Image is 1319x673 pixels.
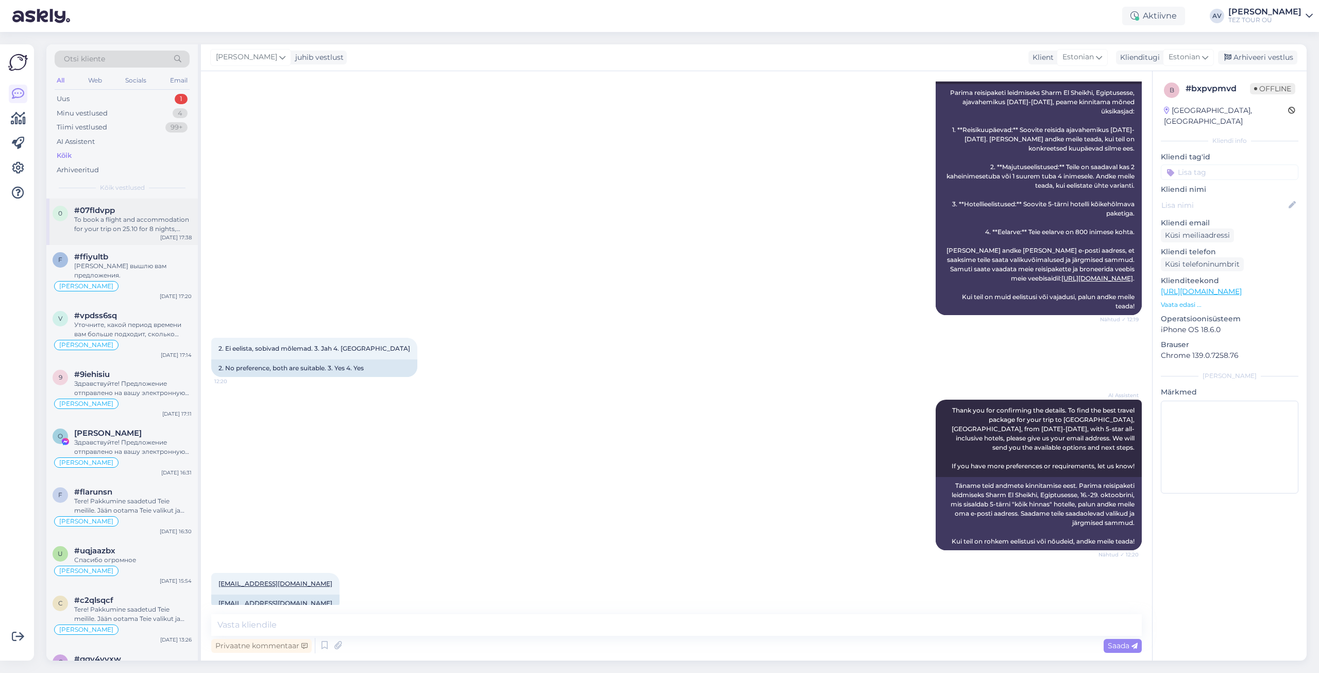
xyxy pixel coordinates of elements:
[1161,184,1298,195] p: Kliendi nimi
[59,459,113,466] span: [PERSON_NAME]
[168,74,190,87] div: Email
[123,74,148,87] div: Socials
[100,183,145,192] span: Kõik vestlused
[74,215,192,234] div: To book a flight and accommodation for your trip on 25.10 for 8 nights, follow these steps: 1. Go...
[162,410,192,418] div: [DATE] 17:11
[161,351,192,359] div: [DATE] 17:14
[58,209,62,217] span: 0
[1161,387,1298,398] p: Märkmed
[161,469,192,477] div: [DATE] 16:31
[1186,83,1250,95] div: # bxpvpmvd
[59,518,113,524] span: [PERSON_NAME]
[1161,287,1242,296] a: [URL][DOMAIN_NAME]
[74,605,192,623] div: Tere! Pakkumine saadetud Teie meilile. Jään ootama Teie valikut ja broneerimissoovi andmetega.
[160,234,192,241] div: [DATE] 17:38
[58,491,62,499] span: f
[74,497,192,515] div: Tere! Pakkumine saadetud Teie meilile. Jään ootama Teie valikut ja broneerimissoovi andmetega.
[173,108,188,119] div: 4
[1161,350,1298,361] p: Chrome 139.0.7258.76
[1161,339,1298,350] p: Brauser
[291,52,344,63] div: juhib vestlust
[211,639,312,653] div: Privaatne kommentaar
[58,315,62,322] span: v
[1161,165,1298,180] input: Lisa tag
[1161,218,1298,228] p: Kliendi email
[1062,52,1094,63] span: Estonian
[74,487,112,497] span: #flarunsn
[58,256,62,264] span: f
[936,84,1142,315] div: Parima reisipaketi leidmiseks Sharm El Sheikhi, Egiptusesse, ajavahemikus [DATE]-[DATE], peame ki...
[64,54,105,64] span: Otsi kliente
[59,373,62,381] span: 9
[1218,51,1297,64] div: Arhiveeri vestlus
[1170,86,1174,94] span: b
[1164,105,1288,127] div: [GEOGRAPHIC_DATA], [GEOGRAPHIC_DATA]
[160,528,192,535] div: [DATE] 16:30
[1161,300,1298,309] p: Vaata edasi ...
[1116,52,1160,63] div: Klienditugi
[57,108,108,119] div: Minu vestlused
[74,379,192,398] div: Здравствуйте! Предложение отправлено на вашу электронную почту. Я жду вашего выбора и деталей ваш...
[74,438,192,456] div: Здравствуйте! Предложение отправлено на вашу электронную почту. Я жду вашего выбора и деталей ваш...
[1028,52,1054,63] div: Klient
[57,122,107,133] div: Tiimi vestlused
[1061,274,1133,282] a: [URL][DOMAIN_NAME]
[160,292,192,300] div: [DATE] 17:20
[218,344,410,352] span: 2. Ei eelista, sobivad mõlemad. 3. Jah 4. [GEOGRAPHIC_DATA]
[74,252,108,261] span: #ffiyultb
[74,311,117,320] span: #vpdss6sq
[1161,136,1298,145] div: Kliendi info
[74,320,192,339] div: Уточните, какой период времени вам больше подходит, сколько пассажиров приедет (если вы путешеств...
[74,596,113,605] span: #c2qlsqcf
[214,377,253,385] span: 12:20
[1161,247,1298,257] p: Kliendi telefon
[1228,8,1301,16] div: [PERSON_NAME]
[59,342,113,348] span: [PERSON_NAME]
[58,432,63,440] span: O
[74,370,110,379] span: #9iehisiu
[1210,9,1224,23] div: AV
[218,580,332,587] a: [EMAIL_ADDRESS][DOMAIN_NAME]
[1161,228,1234,242] div: Küsi meiliaadressi
[74,206,115,215] span: #07fldvpp
[59,568,113,574] span: [PERSON_NAME]
[8,53,28,72] img: Askly Logo
[59,627,113,633] span: [PERSON_NAME]
[59,283,113,289] span: [PERSON_NAME]
[1100,316,1139,323] span: Nähtud ✓ 12:19
[57,165,99,175] div: Arhiveeritud
[58,658,63,666] span: g
[160,636,192,644] div: [DATE] 13:26
[74,546,115,555] span: #uqjaazbx
[1161,371,1298,381] div: [PERSON_NAME]
[58,550,63,557] span: u
[74,261,192,280] div: [PERSON_NAME] вышлю вам предложения.
[55,74,66,87] div: All
[1161,314,1298,324] p: Operatsioonisüsteem
[1098,551,1139,559] span: Nähtud ✓ 12:20
[1100,391,1139,399] span: AI Assistent
[86,74,104,87] div: Web
[1161,200,1287,211] input: Lisa nimi
[58,599,63,607] span: c
[1228,8,1313,24] a: [PERSON_NAME]TEZ TOUR OÜ
[1250,83,1295,94] span: Offline
[59,401,113,407] span: [PERSON_NAME]
[175,94,188,104] div: 1
[936,477,1142,550] div: Täname teid andmete kinnitamise eest. Parima reisipaketi leidmiseks Sharm El Sheikhi, Egiptusesse...
[57,94,70,104] div: Uus
[1108,641,1138,650] span: Saada
[1228,16,1301,24] div: TEZ TOUR OÜ
[165,122,188,133] div: 99+
[57,137,95,147] div: AI Assistent
[1161,324,1298,335] p: iPhone OS 18.6.0
[952,406,1136,470] span: Thank you for confirming the details. To find the best travel package for your trip to [GEOGRAPHI...
[1161,257,1244,271] div: Küsi telefoninumbrit
[1169,52,1200,63] span: Estonian
[211,359,417,377] div: 2. No preference, both are suitable. 3. Yes 4. Yes
[74,429,142,438] span: Olesja Juhno
[218,599,332,607] a: [EMAIL_ADDRESS][DOMAIN_NAME]
[160,577,192,585] div: [DATE] 15:54
[74,654,121,664] span: #ggy4vvxw
[74,555,192,565] div: Спасибо огромное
